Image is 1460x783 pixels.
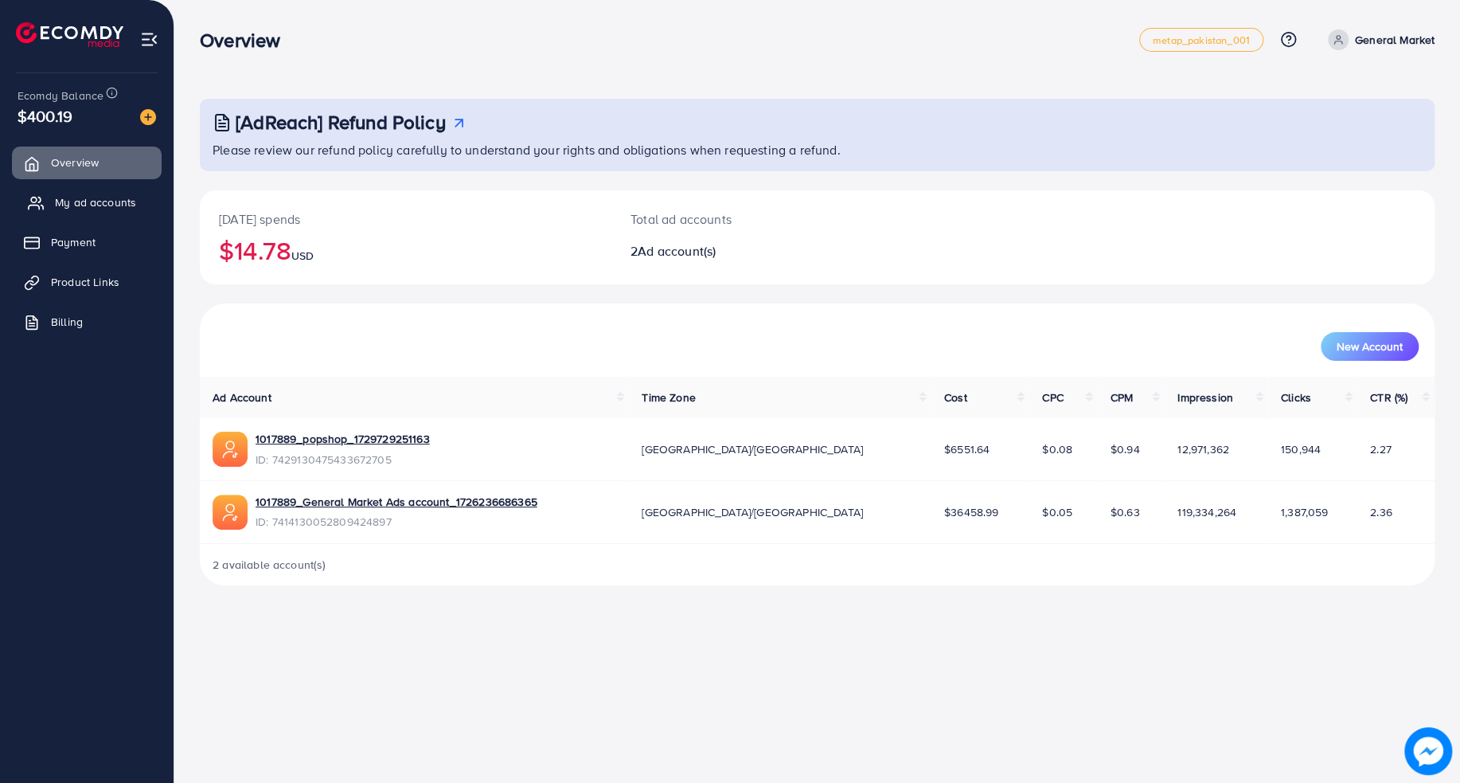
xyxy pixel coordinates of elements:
[1111,390,1133,405] span: CPM
[1139,28,1263,52] a: metap_pakistan_001
[12,266,162,298] a: Product Links
[1370,504,1392,520] span: 2.36
[1337,341,1403,352] span: New Account
[1321,332,1419,361] button: New Account
[1153,35,1250,45] span: metap_pakistan_001
[1177,504,1236,520] span: 119,334,264
[1177,390,1233,405] span: Impression
[12,306,162,338] a: Billing
[200,29,293,52] h3: Overview
[18,104,72,127] span: $400.19
[1042,504,1072,520] span: $0.05
[944,504,998,520] span: $36458.99
[12,186,162,218] a: My ad accounts
[219,209,592,229] p: [DATE] spends
[18,88,103,104] span: Ecomdy Balance
[1111,504,1140,520] span: $0.63
[638,242,716,260] span: Ad account(s)
[16,22,123,47] img: logo
[140,109,156,125] img: image
[1042,390,1063,405] span: CPC
[1111,441,1140,457] span: $0.94
[1042,441,1072,457] span: $0.08
[213,432,248,467] img: ic-ads-acc.e4c84228.svg
[51,274,119,290] span: Product Links
[1177,441,1229,457] span: 12,971,362
[1281,441,1321,457] span: 150,944
[256,431,430,447] a: 1017889_popshop_1729729251163
[256,514,537,530] span: ID: 7414130052809424897
[140,30,158,49] img: menu
[51,155,99,170] span: Overview
[55,194,136,210] span: My ad accounts
[51,234,96,250] span: Payment
[256,494,537,510] a: 1017889_General Market Ads account_1726236686365
[213,140,1425,159] p: Please review our refund policy carefully to understand your rights and obligations when requesti...
[12,147,162,178] a: Overview
[642,390,695,405] span: Time Zone
[213,390,271,405] span: Ad Account
[219,235,592,265] h2: $14.78
[1404,727,1452,775] img: image
[1281,504,1328,520] span: 1,387,059
[236,111,446,134] h3: [AdReach] Refund Policy
[944,441,990,457] span: $6551.64
[1355,30,1435,49] p: General Market
[51,314,83,330] span: Billing
[630,209,901,229] p: Total ad accounts
[1370,441,1392,457] span: 2.27
[12,226,162,258] a: Payment
[291,248,314,264] span: USD
[642,441,863,457] span: [GEOGRAPHIC_DATA]/[GEOGRAPHIC_DATA]
[944,390,967,405] span: Cost
[1321,29,1435,50] a: General Market
[630,244,901,259] h2: 2
[1370,390,1407,405] span: CTR (%)
[256,452,430,468] span: ID: 7429130475433672705
[213,495,248,530] img: ic-ads-acc.e4c84228.svg
[642,504,863,520] span: [GEOGRAPHIC_DATA]/[GEOGRAPHIC_DATA]
[213,557,326,573] span: 2 available account(s)
[1281,390,1311,405] span: Clicks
